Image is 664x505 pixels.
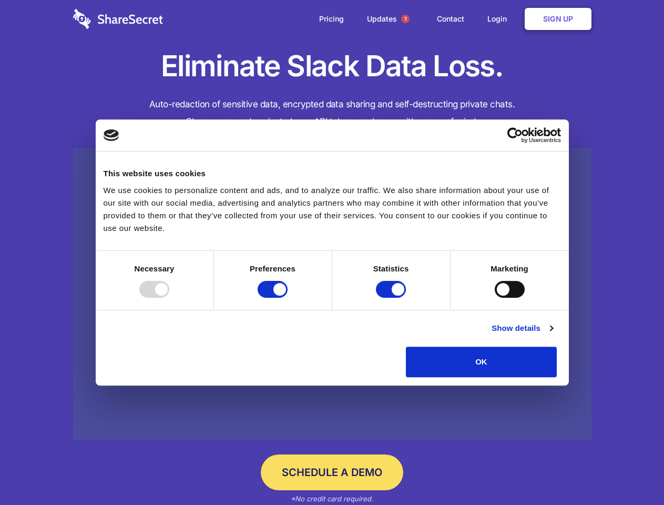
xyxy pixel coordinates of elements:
a: Sign Up [525,8,591,30]
h1: Eliminate Slack Data Loss. [73,47,591,85]
a: Usercentrics Cookiebot - opens in a new window [469,127,561,143]
img: logo-wordmark-white-trans-d4663122ce5f474addd5e946df7df03e33cb6a1c49d2221995e7729f52c070b2.svg [73,9,163,29]
div: We use cookies to personalize content and ads, and to analyze our traffic. We also share informat... [104,184,561,235]
div: This website uses cookies [104,167,561,180]
a: Contact [426,3,475,35]
a: Wistia video thumbnail [73,148,591,440]
strong: Preferences [250,264,295,273]
img: logo [104,129,119,141]
a: Schedule a Demo [261,454,403,490]
a: Login [477,3,523,35]
a: Show details [492,322,553,335]
strong: Marketing [491,264,528,273]
span: 1 [401,15,410,23]
h4: Auto-redaction of sensitive data, encrypted data sharing and self-destructing private chats. Shar... [73,96,591,130]
strong: Necessary [135,264,175,273]
button: OK [406,347,557,377]
a: Pricing [309,3,354,35]
em: *No credit card required. [291,494,373,503]
strong: Statistics [373,264,409,273]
